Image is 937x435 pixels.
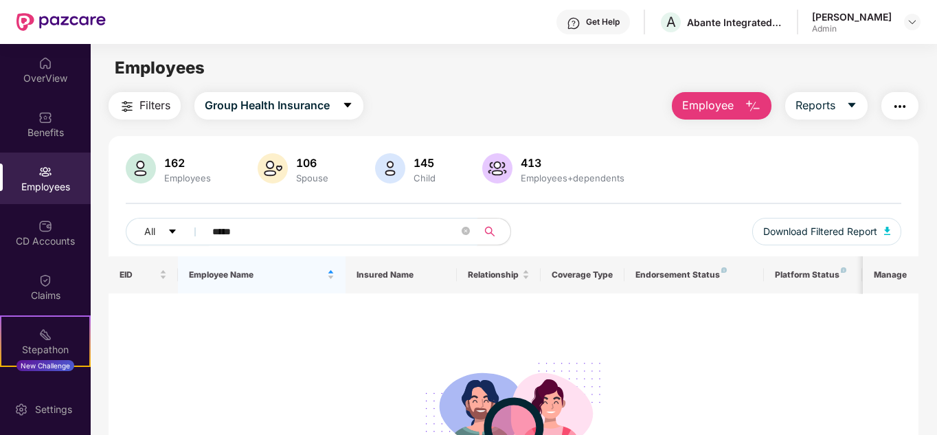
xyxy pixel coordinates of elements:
div: 162 [161,156,214,170]
th: Coverage Type [541,256,624,293]
span: Employee Name [189,269,324,280]
div: 106 [293,156,331,170]
div: 145 [411,156,438,170]
img: svg+xml;base64,PHN2ZyBpZD0iRW1wbG95ZWVzIiB4bWxucz0iaHR0cDovL3d3dy53My5vcmcvMjAwMC9zdmciIHdpZHRoPS... [38,165,52,179]
button: search [477,218,511,245]
div: Child [411,172,438,183]
img: svg+xml;base64,PHN2ZyBpZD0iQmVuZWZpdHMiIHhtbG5zPSJodHRwOi8vd3d3LnczLm9yZy8yMDAwL3N2ZyIgd2lkdGg9Ij... [38,111,52,124]
div: [PERSON_NAME] [812,10,892,23]
img: svg+xml;base64,PHN2ZyBpZD0iRHJvcGRvd24tMzJ4MzIiIHhtbG5zPSJodHRwOi8vd3d3LnczLm9yZy8yMDAwL3N2ZyIgd2... [907,16,918,27]
img: svg+xml;base64,PHN2ZyB4bWxucz0iaHR0cDovL3d3dy53My5vcmcvMjAwMC9zdmciIHhtbG5zOnhsaW5rPSJodHRwOi8vd3... [482,153,512,183]
div: New Challenge [16,360,74,371]
button: Group Health Insurancecaret-down [194,92,363,120]
th: EID [109,256,179,293]
img: svg+xml;base64,PHN2ZyB4bWxucz0iaHR0cDovL3d3dy53My5vcmcvMjAwMC9zdmciIHhtbG5zOnhsaW5rPSJodHRwOi8vd3... [884,227,891,235]
div: Abante Integrated P5 [687,16,783,29]
span: EID [120,269,157,280]
img: svg+xml;base64,PHN2ZyB4bWxucz0iaHR0cDovL3d3dy53My5vcmcvMjAwMC9zdmciIHhtbG5zOnhsaW5rPSJodHRwOi8vd3... [375,153,405,183]
img: svg+xml;base64,PHN2ZyB4bWxucz0iaHR0cDovL3d3dy53My5vcmcvMjAwMC9zdmciIHdpZHRoPSIyMSIgaGVpZ2h0PSIyMC... [38,328,52,342]
button: Download Filtered Report [752,218,902,245]
span: Filters [139,97,170,114]
span: Employees [115,58,205,78]
span: A [666,14,676,30]
button: Filters [109,92,181,120]
th: Insured Name [346,256,458,293]
span: close-circle [462,227,470,235]
span: Group Health Insurance [205,97,330,114]
span: caret-down [846,100,857,112]
button: Employee [672,92,771,120]
span: Employee [682,97,734,114]
div: Stepathon [1,343,89,357]
img: svg+xml;base64,PHN2ZyBpZD0iQ2xhaW0iIHhtbG5zPSJodHRwOi8vd3d3LnczLm9yZy8yMDAwL3N2ZyIgd2lkdGg9IjIwIi... [38,274,52,287]
span: caret-down [168,227,177,238]
button: Allcaret-down [126,218,210,245]
img: svg+xml;base64,PHN2ZyBpZD0iU2V0dGluZy0yMHgyMCIgeG1sbnM9Imh0dHA6Ly93d3cudzMub3JnLzIwMDAvc3ZnIiB3aW... [14,403,28,416]
span: All [144,224,155,239]
img: svg+xml;base64,PHN2ZyBpZD0iRW5kb3JzZW1lbnRzIiB4bWxucz0iaHR0cDovL3d3dy53My5vcmcvMjAwMC9zdmciIHdpZH... [38,382,52,396]
div: Endorsement Status [635,269,753,280]
div: Employees [161,172,214,183]
span: Relationship [468,269,519,280]
img: svg+xml;base64,PHN2ZyB4bWxucz0iaHR0cDovL3d3dy53My5vcmcvMjAwMC9zdmciIHhtbG5zOnhsaW5rPSJodHRwOi8vd3... [745,98,761,115]
div: Platform Status [775,269,850,280]
span: Download Filtered Report [763,224,877,239]
th: Manage [863,256,918,293]
div: Get Help [586,16,620,27]
div: Employees+dependents [518,172,627,183]
span: search [477,226,504,237]
img: New Pazcare Logo [16,13,106,31]
img: svg+xml;base64,PHN2ZyB4bWxucz0iaHR0cDovL3d3dy53My5vcmcvMjAwMC9zdmciIHdpZHRoPSI4IiBoZWlnaHQ9IjgiIH... [721,267,727,273]
button: Reportscaret-down [785,92,868,120]
div: Admin [812,23,892,34]
div: 413 [518,156,627,170]
img: svg+xml;base64,PHN2ZyBpZD0iSG9tZSIgeG1sbnM9Imh0dHA6Ly93d3cudzMub3JnLzIwMDAvc3ZnIiB3aWR0aD0iMjAiIG... [38,56,52,70]
span: caret-down [342,100,353,112]
img: svg+xml;base64,PHN2ZyB4bWxucz0iaHR0cDovL3d3dy53My5vcmcvMjAwMC9zdmciIHdpZHRoPSI4IiBoZWlnaHQ9IjgiIH... [841,267,846,273]
span: Reports [795,97,835,114]
span: close-circle [462,225,470,238]
img: svg+xml;base64,PHN2ZyB4bWxucz0iaHR0cDovL3d3dy53My5vcmcvMjAwMC9zdmciIHdpZHRoPSIyNCIgaGVpZ2h0PSIyNC... [892,98,908,115]
div: Settings [31,403,76,416]
img: svg+xml;base64,PHN2ZyB4bWxucz0iaHR0cDovL3d3dy53My5vcmcvMjAwMC9zdmciIHhtbG5zOnhsaW5rPSJodHRwOi8vd3... [258,153,288,183]
img: svg+xml;base64,PHN2ZyB4bWxucz0iaHR0cDovL3d3dy53My5vcmcvMjAwMC9zdmciIHdpZHRoPSIyNCIgaGVpZ2h0PSIyNC... [119,98,135,115]
img: svg+xml;base64,PHN2ZyBpZD0iQ0RfQWNjb3VudHMiIGRhdGEtbmFtZT0iQ0QgQWNjb3VudHMiIHhtbG5zPSJodHRwOi8vd3... [38,219,52,233]
th: Relationship [457,256,541,293]
div: Spouse [293,172,331,183]
img: svg+xml;base64,PHN2ZyBpZD0iSGVscC0zMngzMiIgeG1sbnM9Imh0dHA6Ly93d3cudzMub3JnLzIwMDAvc3ZnIiB3aWR0aD... [567,16,580,30]
img: svg+xml;base64,PHN2ZyB4bWxucz0iaHR0cDovL3d3dy53My5vcmcvMjAwMC9zdmciIHhtbG5zOnhsaW5rPSJodHRwOi8vd3... [126,153,156,183]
